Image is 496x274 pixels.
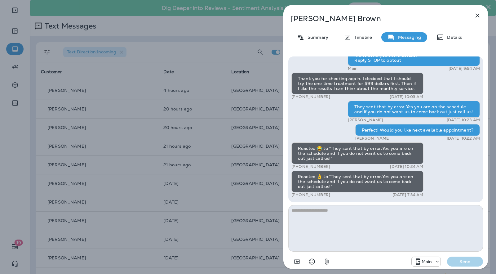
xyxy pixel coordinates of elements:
p: [PHONE_NUMBER] [291,192,330,197]
div: They sent that by error.Yes you are on the schedule and if you do not want us to come back out ju... [348,101,480,118]
p: [PHONE_NUMBER] [291,164,330,169]
p: Main [348,66,357,71]
p: Summary [304,35,328,40]
p: [PERSON_NAME] Brown [291,14,460,23]
p: [DATE] 9:54 AM [449,66,480,71]
p: [PHONE_NUMBER] [291,94,330,99]
p: [DATE] 7:34 AM [392,192,423,197]
p: [DATE] 10:03 AM [390,94,423,99]
button: Add in a premade template [291,255,303,268]
div: +1 (817) 482-3792 [412,258,441,265]
p: Details [444,35,462,40]
p: Timeline [351,35,372,40]
p: [DATE] 10:24 AM [390,164,423,169]
button: Select an emoji [306,255,318,268]
div: Perfect! Would you like next available appointment? [355,124,480,136]
p: [DATE] 10:22 AM [447,136,480,141]
div: Thank you for checking again. I decided that I should try the one time treatment for $99 dollars ... [291,73,423,94]
p: Main [422,259,432,264]
div: Reacted 😂 to “They sent that by error.Yes you are on the schedule and if you do not want us to co... [291,142,423,164]
p: [PERSON_NAME] [355,136,391,141]
div: Reacted 👌 to “They sent that by error.Yes you are on the schedule and if you do not want us to co... [291,171,423,192]
p: [DATE] 10:23 AM [447,118,480,123]
p: [PERSON_NAME] [348,118,383,123]
p: Messaging [395,35,421,40]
